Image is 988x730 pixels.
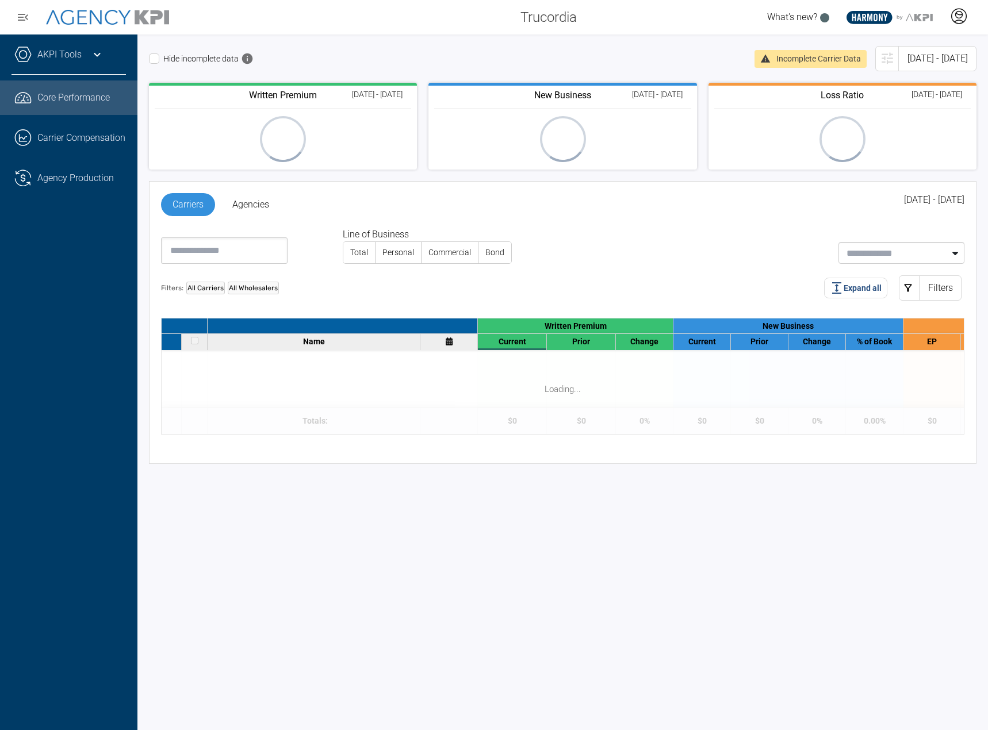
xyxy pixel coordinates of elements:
[875,46,976,71] button: [DATE] - [DATE]
[37,48,82,62] a: AKPI Tools
[904,193,964,228] div: [DATE] - [DATE]
[619,337,670,346] div: Change
[343,228,512,241] legend: Line of Business
[673,318,903,333] div: New Business
[791,337,843,346] div: Change
[839,243,947,263] div: Selected items
[343,242,375,263] label: Total
[46,10,169,25] img: AgencyKPI
[520,7,577,28] span: Trucordia
[821,89,864,102] h3: Reported by Carrier
[161,193,215,216] a: Carriers
[258,114,308,164] div: oval-loading
[767,11,817,22] span: What's new?
[478,242,511,263] label: Bond
[906,337,958,346] div: EP
[898,46,976,71] div: [DATE] - [DATE]
[249,89,317,102] h3: Reported by Carriers
[228,282,279,294] div: All Wholesalers
[37,171,114,185] span: Agency Production
[818,114,867,164] div: oval-loading
[149,54,239,63] label: Hide incomplete data
[534,89,591,102] h3: Reported by Carriers
[481,337,543,346] div: Current
[422,242,478,263] label: Commercial
[538,114,588,164] div: oval-loading
[162,383,964,396] div: Loading...
[755,50,867,68] div: Incomplete carrier data in your selected period will lead to unexpected prior values and % change...
[632,89,683,101] div: [DATE] - [DATE]
[210,337,417,346] div: Name
[824,278,887,298] button: Expand all
[550,337,612,346] div: Prior
[912,89,962,101] div: [DATE] - [DATE]
[478,318,673,333] div: Written Premium
[161,282,279,294] div: Filters:
[352,89,403,101] div: [DATE] - [DATE]
[376,242,421,263] label: Personal
[919,275,962,301] div: Filters
[849,337,900,346] div: % of Book
[734,337,785,346] div: Prior
[242,53,253,64] span: Hides carriers with missing data for the selected timeframe.
[186,282,225,294] div: All Carriers
[676,337,727,346] div: Current
[221,193,281,216] a: Agencies
[844,282,882,294] span: Expand all
[899,275,962,301] button: Filters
